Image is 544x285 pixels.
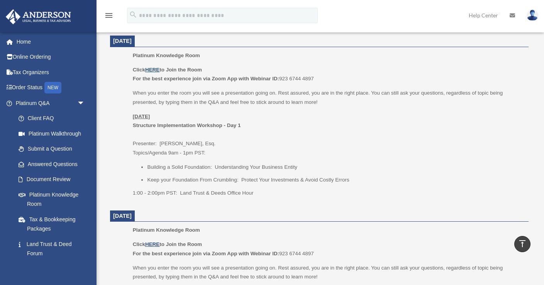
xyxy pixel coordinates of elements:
b: For the best experience join via Zoom App with Webinar ID: [133,76,279,81]
span: [DATE] [113,38,132,44]
a: HERE [145,67,159,73]
i: search [129,10,137,19]
b: For the best experience join via Zoom App with Webinar ID: [133,251,279,256]
b: Click to Join the Room [133,241,202,247]
span: Platinum Knowledge Room [133,53,200,58]
a: Land Trust & Deed Forum [11,236,97,261]
a: HERE [145,241,159,247]
a: Document Review [11,172,97,187]
b: Click to Join the Room [133,67,202,73]
a: Client FAQ [11,111,97,126]
span: [DATE] [113,213,132,219]
img: Anderson Advisors Platinum Portal [3,9,73,24]
div: NEW [44,82,61,93]
a: Online Ordering [5,49,97,65]
span: Platinum Knowledge Room [133,227,200,233]
li: Keep your Foundation From Crumbling: Protect Your Investments & Avoid Costly Errors [147,175,523,185]
img: User Pic [527,10,538,21]
a: Platinum Q&Aarrow_drop_down [5,95,97,111]
p: When you enter the room you will see a presentation going on. Rest assured, you are in the right ... [133,263,523,282]
li: Building a Solid Foundation: Understanding Your Business Entity [147,163,523,172]
p: 1:00 - 2:00pm PST: Land Trust & Deeds Office Hour [133,188,523,198]
span: arrow_drop_down [77,95,93,111]
p: 923 6744 4897 [133,240,523,258]
a: Order StatusNEW [5,80,97,96]
a: Tax & Bookkeeping Packages [11,212,97,236]
i: vertical_align_top [518,239,527,248]
p: When you enter the room you will see a presentation going on. Rest assured, you are in the right ... [133,88,523,107]
a: Platinum Knowledge Room [11,187,93,212]
a: menu [104,14,114,20]
a: Home [5,34,97,49]
a: Submit a Question [11,141,97,157]
a: Answered Questions [11,156,97,172]
a: Tax Organizers [5,64,97,80]
a: vertical_align_top [514,236,530,252]
b: Structure Implementation Workshop - Day 1 [133,122,241,128]
p: 923 6744 4897 [133,65,523,83]
a: Platinum Walkthrough [11,126,97,141]
u: [DATE] [133,114,150,119]
p: Presenter: [PERSON_NAME], Esq. Topics/Agenda 9am - 1pm PST: [133,112,523,158]
i: menu [104,11,114,20]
